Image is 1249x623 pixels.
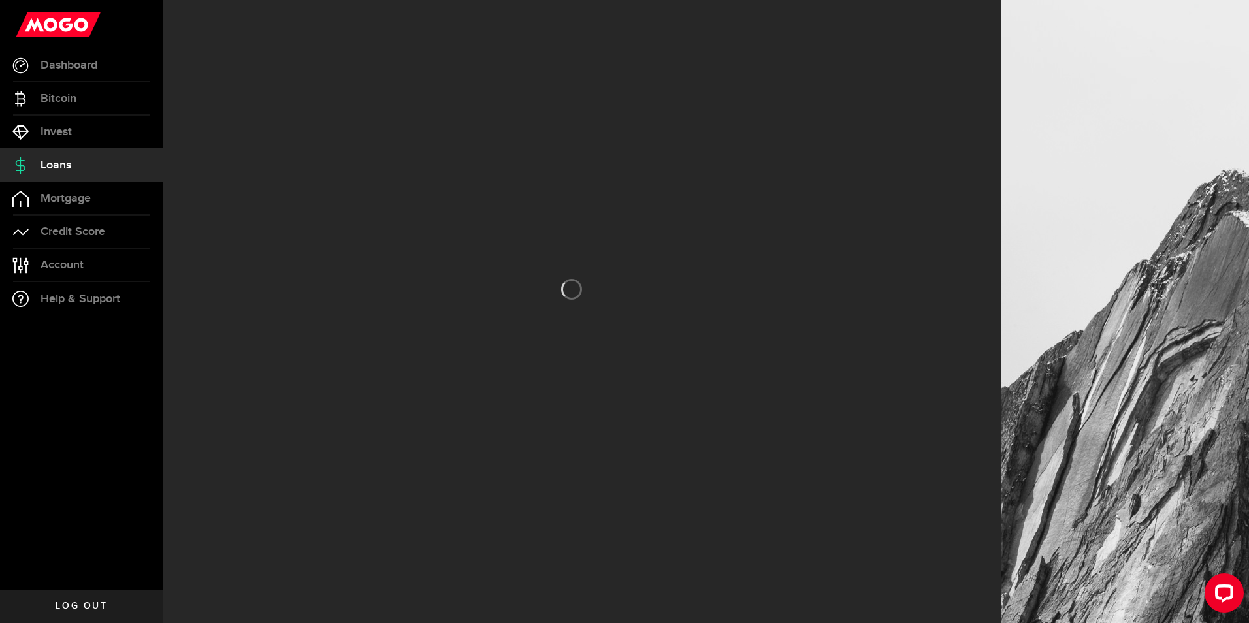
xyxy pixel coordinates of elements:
span: Loans [41,159,71,171]
span: Dashboard [41,59,97,71]
span: Credit Score [41,226,105,238]
span: Help & Support [41,293,120,305]
iframe: LiveChat chat widget [1194,568,1249,623]
span: Bitcoin [41,93,76,104]
span: Account [41,259,84,271]
span: Mortgage [41,193,91,204]
span: Invest [41,126,72,138]
span: Log out [56,601,107,611]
